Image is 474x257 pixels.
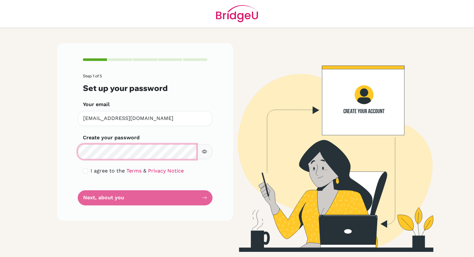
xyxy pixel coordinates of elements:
h3: Set up your password [83,84,207,93]
label: Your email [83,101,110,108]
span: & [143,168,146,174]
label: Create your password [83,134,140,142]
input: Insert your email* [78,111,212,126]
span: I agree to the [91,168,125,174]
a: Privacy Notice [148,168,184,174]
span: Step 1 of 5 [83,74,102,78]
a: Terms [126,168,142,174]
